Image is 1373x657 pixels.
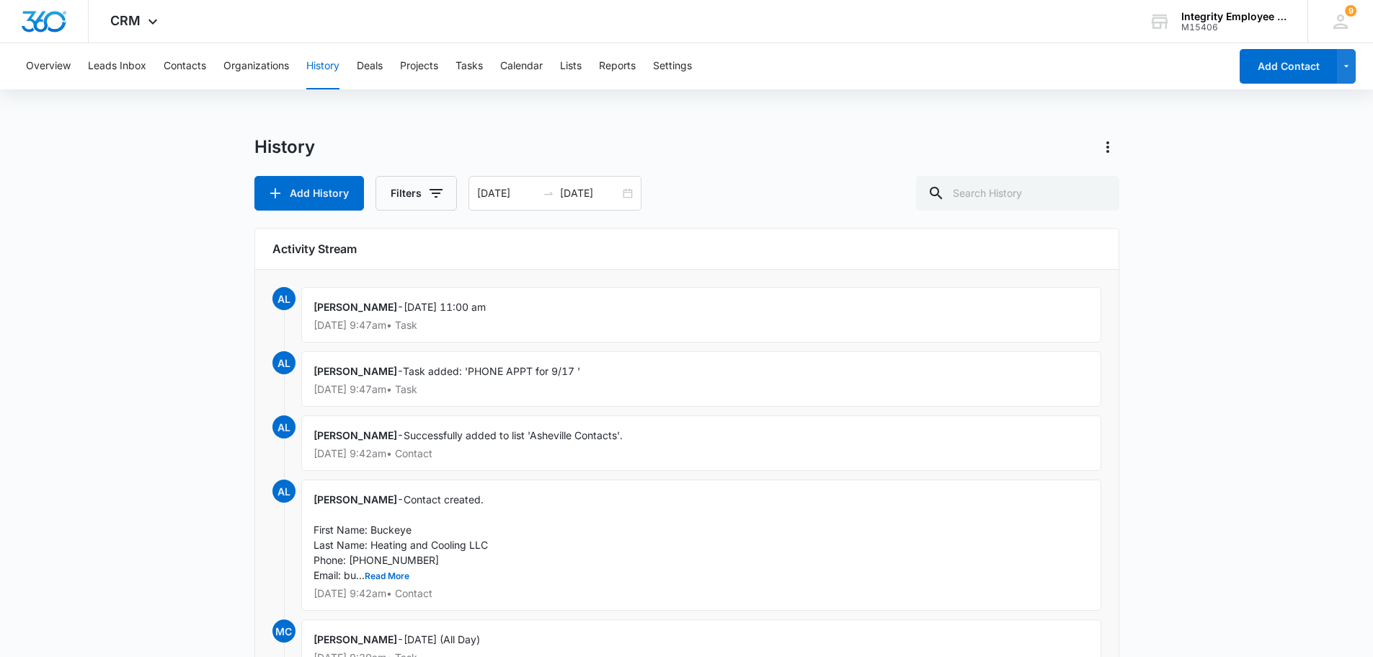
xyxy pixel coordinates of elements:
[1345,5,1356,17] div: notifications count
[314,429,397,441] span: [PERSON_NAME]
[301,415,1101,471] div: -
[1096,136,1119,159] button: Actions
[254,136,315,158] h1: History
[404,429,623,441] span: Successfully added to list 'Asheville Contacts'.
[223,43,289,89] button: Organizations
[272,351,296,374] span: AL
[404,301,486,313] span: [DATE] 11:00 am
[477,185,537,201] input: Start date
[543,188,554,199] span: swap-right
[400,43,438,89] button: Projects
[301,351,1101,407] div: -
[599,43,636,89] button: Reports
[164,43,206,89] button: Contacts
[88,43,146,89] button: Leads Inbox
[110,13,141,28] span: CRM
[1345,5,1356,17] span: 9
[357,43,383,89] button: Deals
[301,287,1101,343] div: -
[1181,11,1287,22] div: account name
[1240,49,1337,84] button: Add Contact
[314,320,1089,330] p: [DATE] 9:47am • Task
[365,572,409,581] button: Read More
[560,43,582,89] button: Lists
[272,480,296,503] span: AL
[26,43,71,89] button: Overview
[403,365,580,377] span: Task added: 'PHONE APPT for 9/17 '
[254,176,364,211] button: Add History
[543,188,554,199] span: to
[272,415,296,438] span: AL
[653,43,692,89] button: Settings
[376,176,457,211] button: Filters
[404,633,480,645] span: [DATE] (All Day)
[314,301,397,313] span: [PERSON_NAME]
[306,43,339,89] button: History
[314,633,397,645] span: [PERSON_NAME]
[272,240,1101,257] h6: Activity Stream
[272,619,296,643] span: MC
[314,449,1089,459] p: [DATE] 9:42am • Contact
[314,493,397,506] span: [PERSON_NAME]
[1181,22,1287,32] div: account id
[916,176,1119,211] input: Search History
[314,588,1089,599] p: [DATE] 9:42am • Contact
[272,287,296,310] span: AL
[314,384,1089,394] p: [DATE] 9:47am • Task
[500,43,543,89] button: Calendar
[560,185,620,201] input: End date
[301,480,1101,611] div: -
[314,365,397,377] span: [PERSON_NAME]
[456,43,483,89] button: Tasks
